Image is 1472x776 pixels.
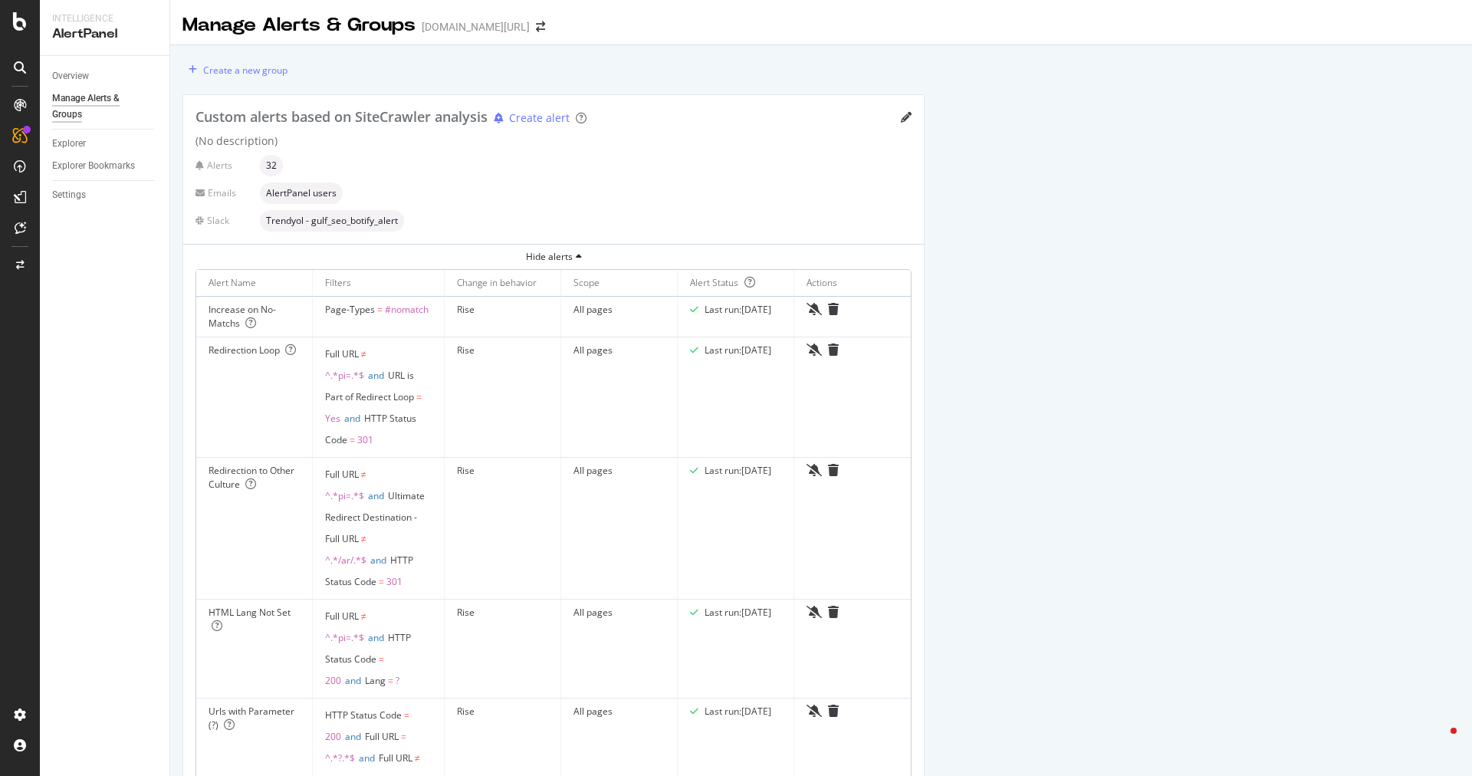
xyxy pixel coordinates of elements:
div: Rise [457,606,548,620]
div: All pages [573,464,665,478]
div: Last run: [DATE] [705,464,771,478]
span: Custom alerts based on SiteCrawler analysis [195,107,488,126]
th: Filters [313,270,445,297]
div: (No description) [195,133,912,149]
div: bell-slash [807,705,822,717]
span: AlertPanel users [266,189,337,198]
span: = [350,433,355,446]
span: 301 [386,575,402,588]
span: = [379,575,384,588]
span: 301 [357,433,373,446]
div: neutral label [260,210,404,232]
span: and [359,751,375,764]
span: Ultimate Redirect Destination - Full URL [325,489,425,545]
div: Emails [195,186,254,199]
span: and [370,554,386,567]
th: Alert Name [196,270,313,297]
span: 32 [266,161,277,170]
span: and [368,631,384,644]
div: trash [828,303,839,315]
span: and [368,369,384,382]
div: bell-slash [807,303,822,315]
th: Scope [561,270,678,297]
span: = [416,390,422,403]
a: Explorer [52,136,159,152]
th: Change in behavior [445,270,561,297]
div: Explorer [52,136,86,152]
span: 200 [325,674,341,687]
th: Alert Status [678,270,794,297]
span: Full URL [325,347,359,360]
div: Rise [457,303,548,317]
span: ≠ [361,347,366,360]
div: bell-slash [807,344,822,356]
div: Last run: [DATE] [705,344,771,357]
button: Create alert [488,110,570,127]
span: Yes [325,412,340,425]
span: 200 [325,730,341,743]
div: Urls with Parameter (?) [209,705,300,732]
div: bell-slash [807,606,822,618]
div: Create alert [509,110,570,126]
div: Rise [457,344,548,357]
div: Alerts [195,159,254,172]
div: Manage Alerts & Groups [52,90,144,123]
span: #nomatch [385,303,429,316]
div: All pages [573,705,665,718]
div: Last run: [DATE] [705,303,771,317]
div: Last run: [DATE] [705,606,771,620]
span: HTTP Status Code [325,554,413,588]
div: Redirection to Other Culture [209,464,300,492]
span: HTTP Status Code [325,412,416,446]
span: ≠ [415,751,420,764]
span: Lang [365,674,386,687]
div: bell-slash [807,464,822,476]
button: Create a new group [182,58,287,82]
button: Hide alerts [183,245,924,269]
span: and [345,674,361,687]
span: Full URL [379,751,412,764]
div: HTML Lang Not Set [209,606,300,633]
div: Increase on No-Matchs [209,303,300,330]
div: Settings [52,187,86,203]
div: Hide alerts [183,250,924,263]
div: trash [828,606,839,618]
span: HTTP Status Code [325,631,411,666]
div: Rise [457,464,548,478]
div: trash [828,464,839,476]
div: Manage Alerts & Groups [182,12,416,38]
span: and [344,412,360,425]
div: Last run: [DATE] [705,705,771,718]
div: Redirection Loop [209,344,300,357]
span: and [368,489,384,502]
span: = [404,709,409,722]
span: = [379,653,384,666]
span: ? [396,674,399,687]
span: = [377,303,383,316]
span: = [401,730,406,743]
span: Full URL [365,730,399,743]
div: trash [828,705,839,717]
span: ≠ [361,610,366,623]
div: AlertPanel [52,25,157,43]
div: Intelligence [52,12,157,25]
span: URL is Part of Redirect Loop [325,369,414,403]
a: Settings [52,187,159,203]
div: All pages [573,303,665,317]
iframe: Intercom live chat [1420,724,1457,761]
span: Full URL [325,468,359,481]
span: ^.*/ar/.*$ [325,554,366,567]
div: Overview [52,68,89,84]
span: ≠ [361,468,366,481]
span: Full URL [325,610,359,623]
a: Overview [52,68,159,84]
span: and [345,730,361,743]
div: Create a new group [203,64,287,77]
span: ≠ [361,532,366,545]
a: Explorer Bookmarks [52,158,159,174]
div: arrow-right-arrow-left [536,21,545,32]
div: Rise [457,705,548,718]
div: Explorer Bookmarks [52,158,135,174]
div: All pages [573,344,665,357]
div: pencil [901,112,912,123]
